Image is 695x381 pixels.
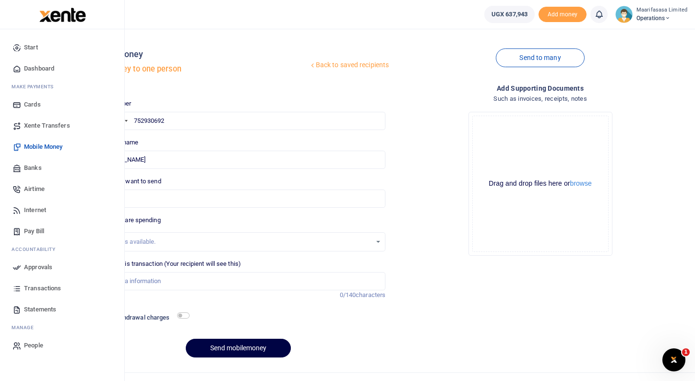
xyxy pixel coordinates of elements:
a: Statements [8,299,117,320]
span: Internet [24,205,46,215]
div: File Uploader [468,112,612,256]
h4: Mobile money [87,49,308,60]
span: Airtime [24,184,45,194]
li: M [8,320,117,335]
iframe: Intercom live chat [662,348,685,371]
span: Operations [636,14,687,23]
label: Memo for this transaction (Your recipient will see this) [91,259,241,269]
span: 0/140 [340,291,356,298]
span: Mobile Money [24,142,62,152]
a: profile-user Maarifasasa Limited Operations [615,6,687,23]
a: Xente Transfers [8,115,117,136]
h4: Add supporting Documents [393,83,687,94]
span: characters [356,291,385,298]
li: Wallet ballance [480,6,539,23]
a: Send to many [496,48,584,67]
span: Pay Bill [24,226,44,236]
span: Approvals [24,262,52,272]
button: Send mobilemoney [186,339,291,357]
span: countability [19,246,55,253]
img: profile-user [615,6,633,23]
small: Maarifasasa Limited [636,6,687,14]
span: Banks [24,163,42,173]
a: Airtime [8,179,117,200]
a: Transactions [8,278,117,299]
span: Transactions [24,284,61,293]
a: People [8,335,117,356]
h6: Include withdrawal charges [93,314,185,321]
span: Start [24,43,38,52]
a: Banks [8,157,117,179]
span: UGX 637,943 [491,10,527,19]
span: Xente Transfers [24,121,70,131]
div: No options available. [98,237,371,247]
a: Pay Bill [8,221,117,242]
a: Cards [8,94,117,115]
span: Cards [24,100,41,109]
span: Dashboard [24,64,54,73]
input: UGX [91,190,385,208]
span: People [24,341,43,350]
a: Approvals [8,257,117,278]
label: Amount you want to send [91,177,161,186]
label: Reason you are spending [91,215,160,225]
a: UGX 637,943 [484,6,535,23]
input: MTN & Airtel numbers are validated [91,151,385,169]
span: Statements [24,305,56,314]
div: Drag and drop files here or [473,179,608,188]
span: 1 [682,348,690,356]
a: Dashboard [8,58,117,79]
li: Ac [8,242,117,257]
span: Add money [539,7,587,23]
button: browse [570,180,592,187]
a: Add money [539,10,587,17]
input: Enter extra information [91,272,385,290]
a: Mobile Money [8,136,117,157]
a: Internet [8,200,117,221]
h5: Send money to one person [87,64,308,74]
a: Back to saved recipients [309,57,390,74]
span: ake Payments [16,83,54,90]
img: logo-large [39,8,86,22]
label: Phone number [91,99,131,108]
a: Start [8,37,117,58]
li: M [8,79,117,94]
li: Toup your wallet [539,7,587,23]
h4: Such as invoices, receipts, notes [393,94,687,104]
a: logo-small logo-large logo-large [38,11,86,18]
span: anage [16,324,34,331]
input: Enter phone number [91,112,385,130]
